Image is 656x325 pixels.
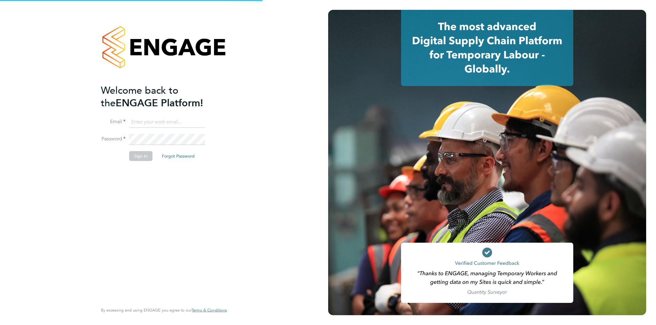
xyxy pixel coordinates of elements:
[101,84,178,109] span: Welcome back to the
[101,307,227,313] span: By accessing and using ENGAGE you agree to our
[129,151,153,161] button: Sign In
[101,136,125,142] label: Password
[101,119,125,125] label: Email
[101,84,221,109] h2: ENGAGE Platform!
[157,151,200,161] button: Forgot Password
[192,308,227,313] a: Terms & Conditions
[129,117,205,128] input: Enter your work email...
